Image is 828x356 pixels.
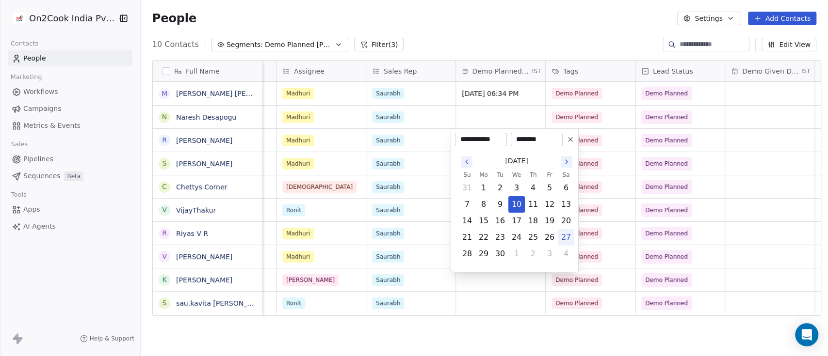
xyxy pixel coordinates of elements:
[558,213,574,229] button: Saturday, September 20th, 2025
[459,170,475,180] th: Sunday
[558,180,574,196] button: Saturday, September 6th, 2025
[561,156,572,168] button: Go to the Next Month
[525,197,541,212] button: Thursday, September 11th, 2025
[461,156,472,168] button: Go to the Previous Month
[542,180,557,196] button: Friday, September 5th, 2025
[492,246,508,262] button: Tuesday, September 30th, 2025
[542,197,557,212] button: Friday, September 12th, 2025
[541,170,558,180] th: Friday
[525,246,541,262] button: Thursday, October 2nd, 2025
[558,230,574,245] button: Today, Saturday, September 27th, 2025
[459,230,475,245] button: Sunday, September 21st, 2025
[492,213,508,229] button: Tuesday, September 16th, 2025
[525,213,541,229] button: Thursday, September 18th, 2025
[525,230,541,245] button: Thursday, September 25th, 2025
[492,230,508,245] button: Tuesday, September 23rd, 2025
[492,170,508,180] th: Tuesday
[476,180,491,196] button: Monday, September 1st, 2025
[558,197,574,212] button: Saturday, September 13th, 2025
[509,246,524,262] button: Wednesday, October 1st, 2025
[459,170,574,262] table: September 2025
[508,170,525,180] th: Wednesday
[505,156,528,166] span: [DATE]
[459,197,475,212] button: Sunday, September 7th, 2025
[509,230,524,245] button: Wednesday, September 24th, 2025
[459,213,475,229] button: Sunday, September 14th, 2025
[509,197,524,212] button: Wednesday, September 10th, 2025, selected
[475,170,492,180] th: Monday
[509,180,524,196] button: Wednesday, September 3rd, 2025
[459,246,475,262] button: Sunday, September 28th, 2025
[558,246,574,262] button: Saturday, October 4th, 2025
[492,197,508,212] button: Tuesday, September 9th, 2025
[525,170,541,180] th: Thursday
[476,230,491,245] button: Monday, September 22nd, 2025
[542,230,557,245] button: Friday, September 26th, 2025
[509,213,524,229] button: Wednesday, September 17th, 2025
[525,180,541,196] button: Thursday, September 4th, 2025
[476,246,491,262] button: Monday, September 29th, 2025
[558,170,574,180] th: Saturday
[492,180,508,196] button: Tuesday, September 2nd, 2025
[459,180,475,196] button: Sunday, August 31st, 2025
[542,246,557,262] button: Friday, October 3rd, 2025
[476,197,491,212] button: Monday, September 8th, 2025
[542,213,557,229] button: Friday, September 19th, 2025
[476,213,491,229] button: Monday, September 15th, 2025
